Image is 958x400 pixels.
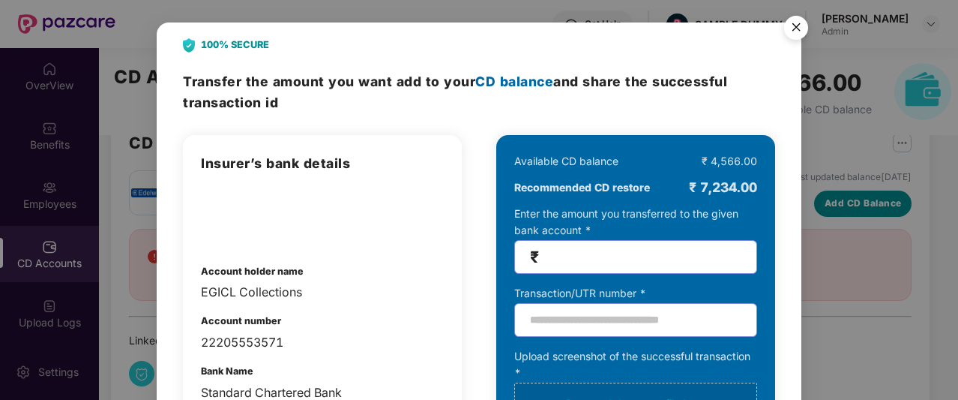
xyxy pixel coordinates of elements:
[201,189,279,242] img: integrations
[475,74,553,89] span: CD balance
[201,333,444,352] div: 22205553571
[514,285,757,302] div: Transaction/UTR number *
[328,74,553,89] span: you want add to your
[775,9,817,51] img: svg+xml;base64,PHN2ZyB4bWxucz0iaHR0cDovL3d3dy53My5vcmcvMjAwMC9zdmciIHdpZHRoPSI1NiIgaGVpZ2h0PSI1Ni...
[201,266,304,277] b: Account holder name
[702,153,757,170] div: ₹ 4,566.00
[775,8,816,49] button: Close
[514,153,618,170] div: Available CD balance
[201,283,444,302] div: EGICL Collections
[514,179,650,196] b: Recommended CD restore
[201,38,269,53] b: 100% SECURE
[183,71,775,113] h3: Transfer the amount and share the successful transaction id
[183,38,195,53] img: svg+xml;base64,PHN2ZyB4bWxucz0iaHR0cDovL3d3dy53My5vcmcvMjAwMC9zdmciIHdpZHRoPSIyNCIgaGVpZ2h0PSIyOC...
[514,206,757,274] div: Enter the amount you transferred to the given bank account *
[530,248,539,266] span: ₹
[201,315,281,326] b: Account number
[201,365,253,377] b: Bank Name
[689,177,757,198] div: ₹ 7,234.00
[201,153,444,174] h3: Insurer’s bank details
